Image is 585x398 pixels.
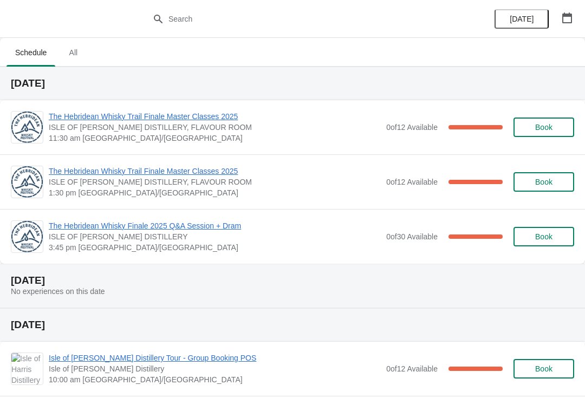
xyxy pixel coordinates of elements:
span: 3:45 pm [GEOGRAPHIC_DATA]/[GEOGRAPHIC_DATA] [49,242,381,253]
img: The Hebridean Whisky Trail Finale Master Classes 2025 | ISLE OF HARRIS DISTILLERY, FLAVOUR ROOM |... [11,166,43,198]
img: The Hebridean Whisky Finale 2025 Q&A Session + Dram | ISLE OF HARRIS DISTILLERY | 3:45 pm Europe/... [11,221,43,252]
button: Book [513,359,574,379]
button: Book [513,172,574,192]
span: [DATE] [510,15,534,23]
span: 0 of 30 Available [386,232,438,241]
input: Search [168,9,439,29]
span: ISLE OF [PERSON_NAME] DISTILLERY, FLAVOUR ROOM [49,122,381,133]
span: 1:30 pm [GEOGRAPHIC_DATA]/[GEOGRAPHIC_DATA] [49,187,381,198]
span: The Hebridean Whisky Finale 2025 Q&A Session + Dram [49,220,381,231]
h2: [DATE] [11,275,574,286]
span: No experiences on this date [11,287,105,296]
span: Book [535,123,552,132]
span: ISLE OF [PERSON_NAME] DISTILLERY, FLAVOUR ROOM [49,177,381,187]
span: 0 of 12 Available [386,178,438,186]
span: ISLE OF [PERSON_NAME] DISTILLERY [49,231,381,242]
img: The Hebridean Whisky Trail Finale Master Classes 2025 | ISLE OF HARRIS DISTILLERY, FLAVOUR ROOM |... [11,112,43,143]
span: Book [535,178,552,186]
span: Isle of [PERSON_NAME] Distillery [49,363,381,374]
span: Book [535,232,552,241]
span: Isle of [PERSON_NAME] Distillery Tour - Group Booking POS [49,353,381,363]
span: All [60,43,87,62]
span: 0 of 12 Available [386,364,438,373]
span: 0 of 12 Available [386,123,438,132]
span: Schedule [6,43,55,62]
h2: [DATE] [11,319,574,330]
img: Isle of Harris Distillery Tour - Group Booking POS | Isle of Harris Distillery | 10:00 am Europe/... [11,353,43,384]
span: The Hebridean Whisky Trail Finale Master Classes 2025 [49,111,381,122]
span: 10:00 am [GEOGRAPHIC_DATA]/[GEOGRAPHIC_DATA] [49,374,381,385]
button: [DATE] [495,9,549,29]
span: Book [535,364,552,373]
button: Book [513,227,574,246]
h2: [DATE] [11,78,574,89]
button: Book [513,118,574,137]
span: 11:30 am [GEOGRAPHIC_DATA]/[GEOGRAPHIC_DATA] [49,133,381,143]
span: The Hebridean Whisky Trail Finale Master Classes 2025 [49,166,381,177]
